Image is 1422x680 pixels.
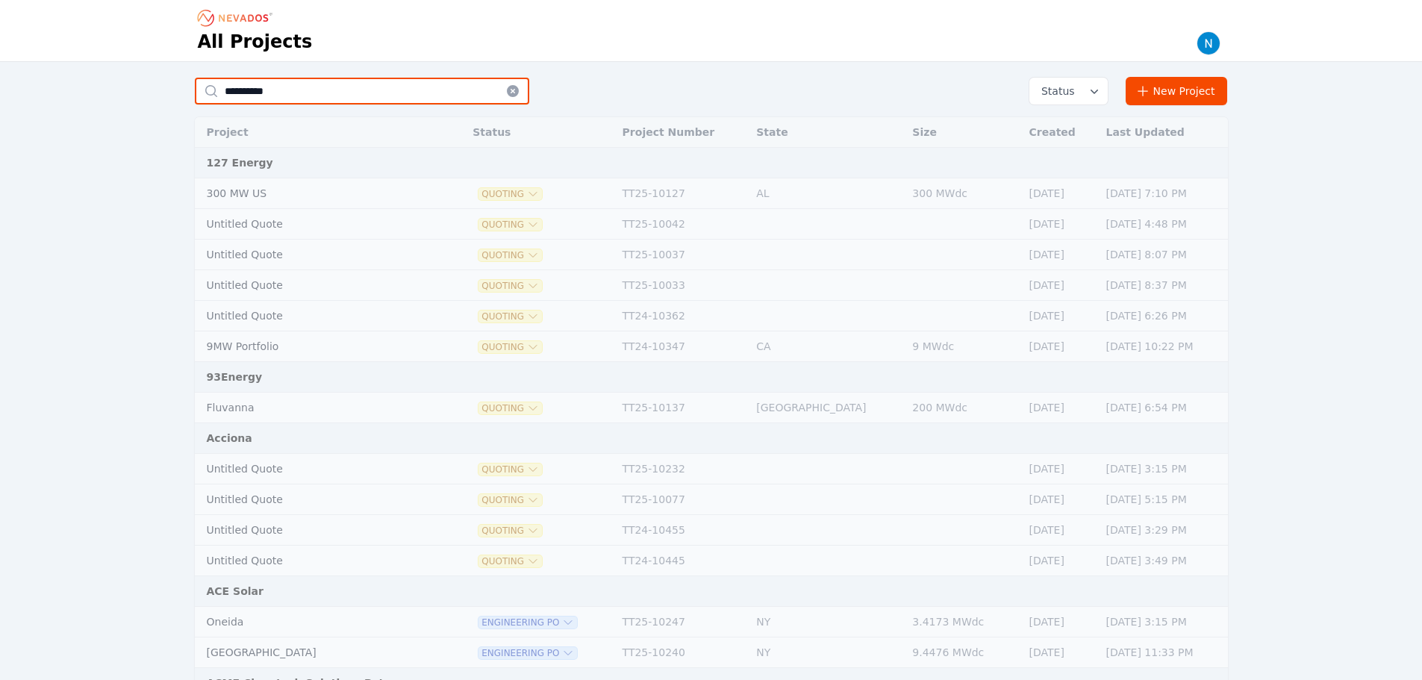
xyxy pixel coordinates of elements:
td: [GEOGRAPHIC_DATA] [195,637,428,668]
td: [DATE] 3:15 PM [1099,607,1228,637]
td: [DATE] 3:49 PM [1099,546,1228,576]
tr: Untitled QuoteQuotingTT24-10455[DATE][DATE] 3:29 PM [195,515,1228,546]
td: TT25-10033 [615,270,749,301]
td: TT25-10077 [615,484,749,515]
td: [DATE] [1022,178,1099,209]
td: Untitled Quote [195,240,428,270]
td: Acciona [195,423,1228,454]
td: [DATE] 5:15 PM [1099,484,1228,515]
td: [DATE] [1022,515,1099,546]
th: Created [1022,117,1099,148]
td: [DATE] [1022,484,1099,515]
span: Status [1035,84,1075,99]
td: [DATE] 11:33 PM [1099,637,1228,668]
td: Untitled Quote [195,301,428,331]
th: Status [465,117,614,148]
button: Quoting [478,219,542,231]
button: Quoting [478,311,542,322]
td: [DATE] [1022,393,1099,423]
tr: Untitled QuoteQuotingTT25-10077[DATE][DATE] 5:15 PM [195,484,1228,515]
span: Quoting [478,494,542,506]
td: [DATE] [1022,301,1099,331]
button: Quoting [478,464,542,475]
td: AL [749,178,905,209]
td: TT25-10247 [615,607,749,637]
td: TT24-10445 [615,546,749,576]
button: Quoting [478,555,542,567]
td: [DATE] 8:37 PM [1099,270,1228,301]
td: TT24-10455 [615,515,749,546]
td: ACE Solar [195,576,1228,607]
span: Engineering PO [478,647,577,659]
td: TT25-10042 [615,209,749,240]
tr: Untitled QuoteQuotingTT25-10232[DATE][DATE] 3:15 PM [195,454,1228,484]
a: New Project [1126,77,1228,105]
tr: OneidaEngineering POTT25-10247NY3.4173 MWdc[DATE][DATE] 3:15 PM [195,607,1228,637]
td: TT25-10137 [615,393,749,423]
button: Quoting [478,249,542,261]
td: 93Energy [195,362,1228,393]
tr: Untitled QuoteQuotingTT24-10362[DATE][DATE] 6:26 PM [195,301,1228,331]
td: [GEOGRAPHIC_DATA] [749,393,905,423]
td: [DATE] [1022,270,1099,301]
button: Engineering PO [478,617,577,628]
td: Untitled Quote [195,209,428,240]
td: [DATE] 3:29 PM [1099,515,1228,546]
td: Untitled Quote [195,270,428,301]
td: 127 Energy [195,148,1228,178]
button: Quoting [478,280,542,292]
th: Last Updated [1099,117,1228,148]
td: [DATE] [1022,607,1099,637]
td: TT25-10240 [615,637,749,668]
nav: Breadcrumb [198,6,277,30]
td: [DATE] 6:54 PM [1099,393,1228,423]
td: 9.4476 MWdc [905,637,1021,668]
td: [DATE] 7:10 PM [1099,178,1228,209]
td: 300 MW US [195,178,428,209]
td: [DATE] [1022,209,1099,240]
button: Quoting [478,525,542,537]
td: Oneida [195,607,428,637]
th: Project [195,117,428,148]
button: Quoting [478,402,542,414]
td: NY [749,607,905,637]
td: [DATE] 6:26 PM [1099,301,1228,331]
td: NY [749,637,905,668]
tr: [GEOGRAPHIC_DATA]Engineering POTT25-10240NY9.4476 MWdc[DATE][DATE] 11:33 PM [195,637,1228,668]
td: 9 MWdc [905,331,1021,362]
td: TT25-10037 [615,240,749,270]
td: [DATE] 4:48 PM [1099,209,1228,240]
tr: Untitled QuoteQuotingTT24-10445[DATE][DATE] 3:49 PM [195,546,1228,576]
td: Untitled Quote [195,454,428,484]
td: 9MW Portfolio [195,331,428,362]
td: TT25-10232 [615,454,749,484]
td: [DATE] [1022,637,1099,668]
td: [DATE] 3:15 PM [1099,454,1228,484]
tr: Untitled QuoteQuotingTT25-10042[DATE][DATE] 4:48 PM [195,209,1228,240]
td: CA [749,331,905,362]
tr: 300 MW USQuotingTT25-10127AL300 MWdc[DATE][DATE] 7:10 PM [195,178,1228,209]
td: TT24-10362 [615,301,749,331]
td: [DATE] 8:07 PM [1099,240,1228,270]
th: Size [905,117,1021,148]
td: [DATE] [1022,331,1099,362]
button: Status [1029,78,1108,105]
td: [DATE] [1022,240,1099,270]
span: Quoting [478,341,542,353]
th: Project Number [615,117,749,148]
button: Quoting [478,188,542,200]
td: 3.4173 MWdc [905,607,1021,637]
td: 200 MWdc [905,393,1021,423]
td: [DATE] [1022,546,1099,576]
tr: 9MW PortfolioQuotingTT24-10347CA9 MWdc[DATE][DATE] 10:22 PM [195,331,1228,362]
td: TT25-10127 [615,178,749,209]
